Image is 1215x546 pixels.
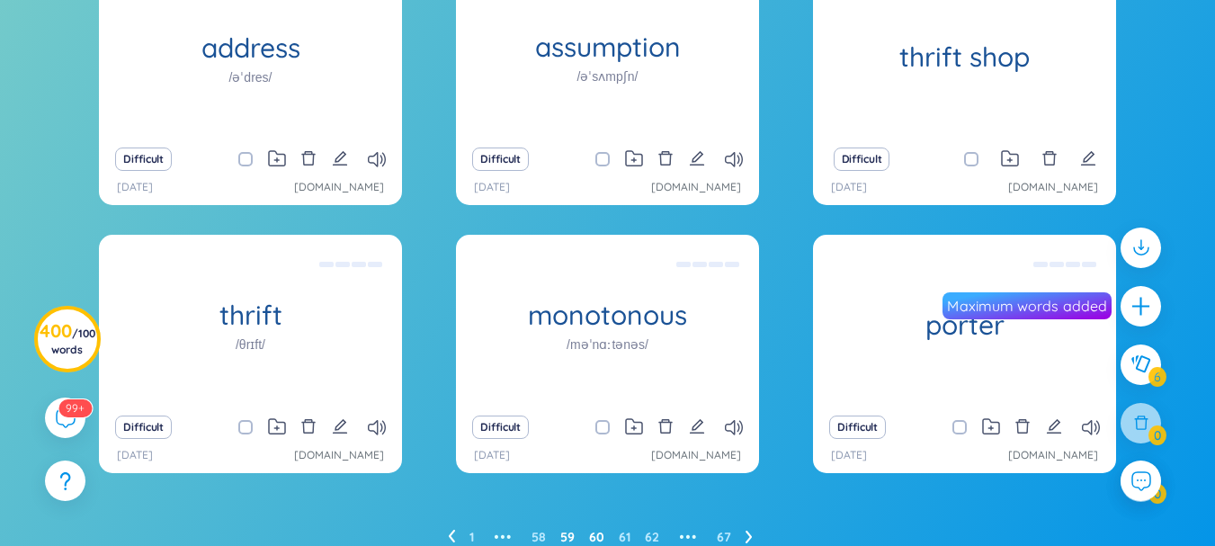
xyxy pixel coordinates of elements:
[657,147,674,172] button: delete
[472,416,529,439] button: Difficult
[300,415,317,440] button: delete
[651,179,741,196] a: [DOMAIN_NAME]
[1014,415,1031,440] button: delete
[115,416,172,439] button: Difficult
[228,67,272,86] h1: /əˈdres/
[236,335,265,354] h1: /θrɪft/
[99,300,402,331] h1: thrift
[657,418,674,434] span: delete
[689,415,705,440] button: edit
[474,447,510,464] p: [DATE]
[1008,447,1098,464] a: [DOMAIN_NAME]
[1080,147,1096,172] button: edit
[689,418,705,434] span: edit
[456,31,759,63] h1: assumption
[117,447,153,464] p: [DATE]
[456,300,759,331] h1: monotonous
[332,150,348,166] span: edit
[1041,147,1058,172] button: delete
[99,31,402,63] h1: address
[651,447,741,464] a: [DOMAIN_NAME]
[474,179,510,196] p: [DATE]
[40,324,95,356] h3: 400
[300,147,317,172] button: delete
[831,447,867,464] p: [DATE]
[657,415,674,440] button: delete
[1014,418,1031,434] span: delete
[51,327,95,356] span: / 100 words
[115,148,172,171] button: Difficult
[813,309,1116,341] h1: porter
[657,150,674,166] span: delete
[294,179,384,196] a: [DOMAIN_NAME]
[332,418,348,434] span: edit
[689,150,705,166] span: edit
[1046,415,1062,440] button: edit
[117,179,153,196] p: [DATE]
[332,415,348,440] button: edit
[829,416,886,439] button: Difficult
[294,447,384,464] a: [DOMAIN_NAME]
[1046,418,1062,434] span: edit
[300,418,317,434] span: delete
[58,399,92,417] sup: 599
[1008,179,1098,196] a: [DOMAIN_NAME]
[1080,150,1096,166] span: edit
[831,179,867,196] p: [DATE]
[689,147,705,172] button: edit
[813,41,1116,73] h1: thrift shop
[472,148,529,171] button: Difficult
[300,150,317,166] span: delete
[576,67,638,86] h1: /əˈsʌmpʃn/
[834,148,890,171] button: Difficult
[1041,150,1058,166] span: delete
[332,147,348,172] button: edit
[567,335,648,354] h1: /məˈnɑːtənəs/
[1130,295,1152,318] span: plus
